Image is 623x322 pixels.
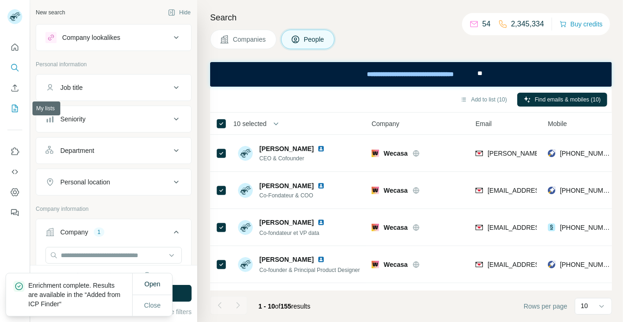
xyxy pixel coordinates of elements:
span: Co-fondateur et VP data [259,230,319,236]
img: Logo of Wecasa [372,187,379,194]
div: New search [36,8,65,17]
button: Company1 [36,221,191,247]
p: 2,345,334 [511,19,544,30]
span: Companies [233,35,267,44]
button: Feedback [7,204,22,221]
button: Add to list (10) [454,93,514,107]
span: [PHONE_NUMBER] [560,224,618,231]
img: provider findymail logo [475,223,483,232]
span: 10 selected [233,119,267,128]
p: Personal information [36,60,192,69]
img: Avatar [238,183,253,198]
span: [PHONE_NUMBER] [560,261,618,268]
img: Avatar [238,146,253,161]
button: Use Surfe on LinkedIn [7,143,22,160]
img: provider surfe logo [548,223,555,232]
img: Avatar [238,220,253,235]
img: LinkedIn logo [317,256,325,263]
img: provider findymail logo [475,149,483,158]
span: Find emails & mobiles (10) [535,95,601,104]
span: [EMAIL_ADDRESS][DOMAIN_NAME] [488,261,597,268]
span: Wecasa [384,149,408,158]
span: Wecasa [384,186,408,195]
span: Open [144,280,160,288]
span: Co-founder & Principal Product Designer [259,267,360,273]
button: Enrich CSV [7,80,22,96]
img: provider rocketreach logo [548,186,555,195]
span: [PHONE_NUMBER] [560,187,618,194]
iframe: Banner [210,62,612,87]
button: Job title [36,76,191,99]
span: [EMAIL_ADDRESS][DOMAIN_NAME] [488,187,597,194]
button: Department [36,139,191,162]
img: Avatar [238,257,253,272]
h4: Search [210,11,612,24]
div: Job title [60,83,83,92]
button: Quick start [7,39,22,56]
span: [PERSON_NAME] [259,218,314,227]
span: [EMAIL_ADDRESS][DOMAIN_NAME] [488,224,597,231]
span: [PERSON_NAME] [259,144,314,153]
div: Company [60,227,88,237]
img: Logo of Wecasa [372,224,379,231]
button: Dashboard [7,184,22,201]
img: provider rocketreach logo [548,149,555,158]
div: 1 [94,228,104,236]
span: Close [144,301,161,310]
button: Find emails & mobiles (10) [517,93,607,107]
button: Seniority [36,108,191,130]
span: Mobile [548,119,567,128]
img: LinkedIn logo [317,182,325,189]
img: LinkedIn logo [317,219,325,226]
span: of [275,303,281,310]
span: Wecasa [384,260,408,269]
span: Wecasa [384,223,408,232]
span: Email [475,119,492,128]
span: Company [372,119,399,128]
span: CEO & Cofounder [259,154,328,163]
button: Close [138,297,167,314]
img: provider findymail logo [475,260,483,269]
button: My lists [7,100,22,117]
div: Seniority [60,114,85,124]
button: Open [138,276,167,292]
img: provider findymail logo [475,186,483,195]
div: Company lookalikes [62,33,120,42]
span: 155 [281,303,291,310]
img: Logo of Wecasa [372,150,379,157]
p: Enrichment complete. Results are available in the “Added from ICP Finder“ [28,281,132,309]
p: 54 [482,19,491,30]
img: LinkedIn logo [317,145,325,152]
span: People [304,35,325,44]
div: Personal location [60,177,110,187]
p: Company information [36,205,192,213]
button: Personal location [36,171,191,193]
span: [PERSON_NAME] [259,181,314,190]
span: Co-Fondateur & COO [259,191,328,200]
button: Search [7,59,22,76]
span: [PHONE_NUMBER] [560,150,618,157]
img: provider rocketreach logo [548,260,555,269]
button: Use Surfe API [7,164,22,180]
span: 1 - 10 [258,303,275,310]
span: [PERSON_NAME] [259,255,314,264]
button: Buy credits [559,18,603,31]
span: results [258,303,310,310]
div: 0 search results remaining [77,271,151,279]
img: Logo of Wecasa [372,261,379,268]
div: Department [60,146,94,155]
span: Rows per page [524,302,567,311]
button: Company lookalikes [36,26,191,49]
button: Hide [161,6,197,19]
p: 10 [581,301,588,310]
